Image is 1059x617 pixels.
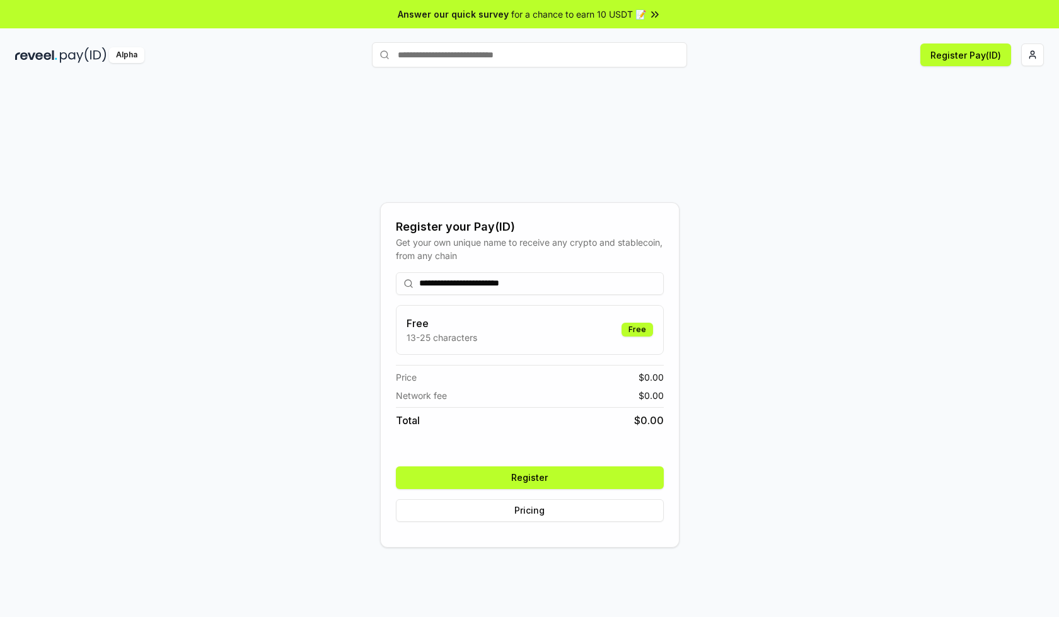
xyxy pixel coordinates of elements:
button: Register Pay(ID) [920,43,1011,66]
div: Register your Pay(ID) [396,218,664,236]
span: Price [396,371,417,384]
h3: Free [407,316,477,331]
p: 13-25 characters [407,331,477,344]
span: for a chance to earn 10 USDT 📝 [511,8,646,21]
span: Total [396,413,420,428]
div: Free [622,323,653,337]
span: Network fee [396,389,447,402]
span: $ 0.00 [639,371,664,384]
span: $ 0.00 [634,413,664,428]
div: Alpha [109,47,144,63]
button: Pricing [396,499,664,522]
span: $ 0.00 [639,389,664,402]
img: pay_id [60,47,107,63]
img: reveel_dark [15,47,57,63]
div: Get your own unique name to receive any crypto and stablecoin, from any chain [396,236,664,262]
span: Answer our quick survey [398,8,509,21]
button: Register [396,466,664,489]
